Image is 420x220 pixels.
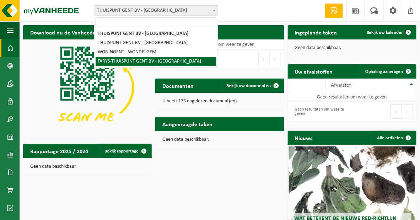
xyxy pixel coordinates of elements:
a: Alle artikelen [372,131,416,145]
li: FARYS-THUISPUNT GENT BV - [GEOGRAPHIC_DATA] [96,57,216,66]
p: U heeft 173 ongelezen document(en). [162,99,277,104]
h2: Nieuws [288,131,320,145]
span: Ophaling aanvragen [365,69,403,74]
h2: Documenten [155,79,201,92]
li: WONINGENT - WONDELGEM [96,48,216,57]
button: Next [402,104,413,119]
h2: Aangevraagde taken [155,117,220,131]
li: THUISPUNT GENT BV - [GEOGRAPHIC_DATA] [96,29,216,38]
p: Geen data beschikbaar. [295,45,409,50]
a: Bekijk rapportage [99,144,151,158]
p: Geen data beschikbaar [30,164,145,169]
span: Bekijk uw kalender [367,30,403,35]
button: Next [270,52,281,66]
td: Geen resultaten om weer te geven [155,39,284,49]
img: Download de VHEPlus App [23,39,152,136]
span: THUISPUNT GENT BV - GENT [94,5,218,16]
h2: Rapportage 2025 / 2024 [23,144,95,158]
span: THUISPUNT GENT BV - GENT [94,6,218,16]
a: Ophaling aanvragen [360,64,416,79]
div: Geen resultaten om weer te geven [291,104,349,119]
li: THUISPUNT GENT BV - [GEOGRAPHIC_DATA] [96,38,216,48]
p: Geen data beschikbaar. [162,137,277,142]
span: Bekijk uw documenten [227,84,271,88]
span: Afvalstof [331,82,351,88]
h2: Uw afvalstoffen [288,64,340,78]
a: Bekijk uw kalender [361,25,416,39]
a: Bekijk uw documenten [221,79,284,93]
button: Previous [258,52,270,66]
h2: Download nu de Vanheede+ app! [23,25,118,39]
button: Previous [391,104,402,119]
td: Geen resultaten om weer te geven [288,92,416,102]
h2: Ingeplande taken [288,25,344,39]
